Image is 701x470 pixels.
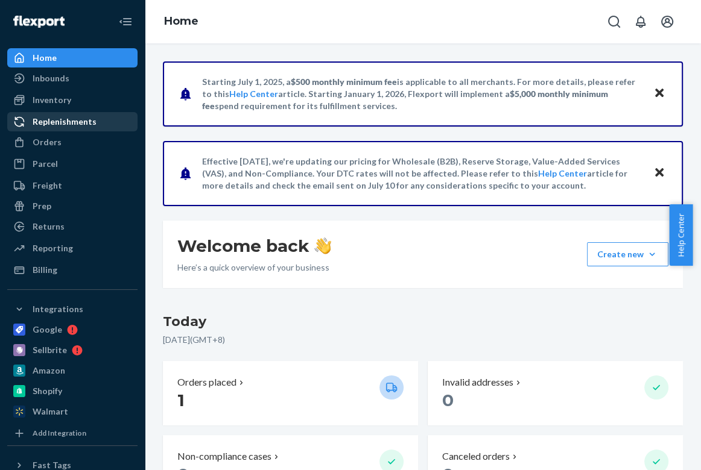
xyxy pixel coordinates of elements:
[33,406,68,418] div: Walmart
[7,239,138,258] a: Reporting
[33,221,65,233] div: Returns
[655,10,679,34] button: Open account menu
[13,16,65,28] img: Flexport logo
[33,303,83,315] div: Integrations
[33,344,67,356] div: Sellbrite
[33,136,62,148] div: Orders
[7,69,138,88] a: Inbounds
[33,242,73,254] div: Reporting
[7,217,138,236] a: Returns
[33,365,65,377] div: Amazon
[163,361,418,425] button: Orders placed 1
[652,85,667,102] button: Close
[33,116,97,128] div: Replenishments
[177,390,185,410] span: 1
[7,196,138,216] a: Prep
[177,450,271,463] p: Non-compliance cases
[33,52,57,64] div: Home
[587,242,668,266] button: Create new
[291,77,397,87] span: $500 monthly minimum fee
[33,385,62,397] div: Shopify
[177,262,331,274] p: Here’s a quick overview of your business
[202,76,642,112] p: Starting July 1, 2025, a is applicable to all merchants. For more details, please refer to this a...
[652,164,667,182] button: Close
[7,361,138,380] a: Amazon
[7,154,138,174] a: Parcel
[669,204,693,266] button: Help Center
[33,324,62,336] div: Google
[7,426,138,440] a: Add Integration
[602,10,626,34] button: Open Search Box
[113,10,138,34] button: Close Navigation
[7,90,138,110] a: Inventory
[163,312,683,331] h3: Today
[33,72,69,84] div: Inbounds
[7,320,138,339] a: Google
[7,133,138,152] a: Orders
[163,334,683,346] p: [DATE] ( GMT+8 )
[7,260,138,280] a: Billing
[442,450,510,463] p: Canceled orders
[7,299,138,319] button: Integrations
[154,4,208,39] ol: breadcrumbs
[7,402,138,421] a: Walmart
[33,264,57,276] div: Billing
[7,112,138,131] a: Replenishments
[33,94,71,106] div: Inventory
[7,176,138,195] a: Freight
[33,180,62,192] div: Freight
[229,89,278,99] a: Help Center
[33,428,86,438] div: Add Integration
[202,155,642,192] p: Effective [DATE], we're updating our pricing for Wholesale (B2B), Reserve Storage, Value-Added Se...
[314,237,331,254] img: hand-wave emoji
[7,381,138,401] a: Shopify
[33,200,51,212] div: Prep
[442,375,513,389] p: Invalid addresses
[7,340,138,360] a: Sellbrite
[24,8,68,19] span: Support
[629,10,653,34] button: Open notifications
[7,48,138,67] a: Home
[177,375,236,389] p: Orders placed
[428,361,683,425] button: Invalid addresses 0
[442,390,454,410] span: 0
[33,158,58,170] div: Parcel
[538,168,587,178] a: Help Center
[164,14,198,28] a: Home
[177,235,331,257] h1: Welcome back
